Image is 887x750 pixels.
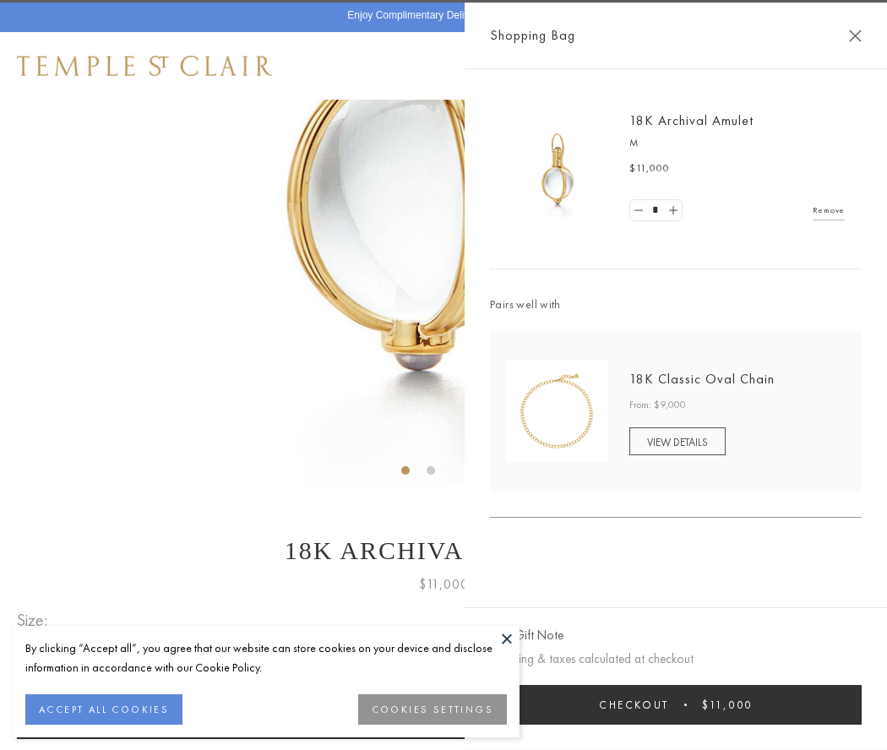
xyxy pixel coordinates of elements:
[17,606,54,634] span: Size:
[358,694,507,725] button: COOKIES SETTINGS
[813,201,845,220] a: Remove
[25,694,182,725] button: ACCEPT ALL COOKIES
[347,8,531,24] p: Enjoy Complimentary Delivery & Returns
[664,200,681,221] a: Set quantity to 2
[490,625,563,646] button: Add Gift Note
[17,56,272,76] img: Temple St. Clair
[629,427,726,455] a: VIEW DETAILS
[490,295,862,314] span: Pairs well with
[17,536,870,565] h1: 18K Archival Amulet
[702,698,753,712] span: $11,000
[490,649,862,670] p: Shipping & taxes calculated at checkout
[507,118,608,220] img: 18K Archival Amulet
[647,435,708,449] span: VIEW DETAILS
[490,24,575,46] span: Shopping Bag
[507,361,608,462] img: N88865-OV18
[629,160,670,177] span: $11,000
[630,200,647,221] a: Set quantity to 0
[599,698,669,712] span: Checkout
[629,370,775,388] a: 18K Classic Oval Chain
[629,397,686,414] span: From: $9,000
[419,573,469,595] span: $11,000
[490,685,862,725] button: Checkout $11,000
[629,111,754,129] a: 18K Archival Amulet
[629,135,845,152] p: M
[849,30,862,42] button: Close Shopping Bag
[25,639,507,677] div: By clicking “Accept all”, you agree that our website can store cookies on your device and disclos...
